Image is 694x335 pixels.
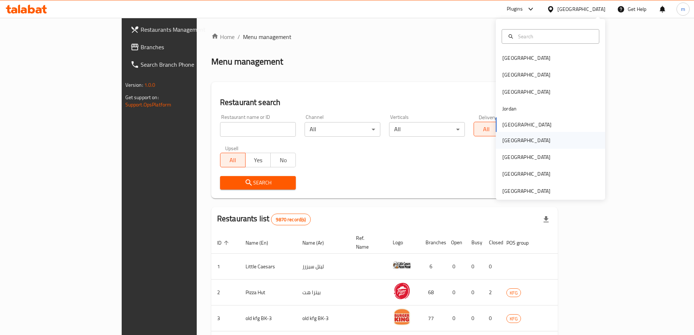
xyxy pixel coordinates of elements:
[125,56,238,73] a: Search Branch Phone
[466,280,483,305] td: 0
[274,155,293,165] span: No
[297,254,350,280] td: ليتل سيزرز
[502,170,550,178] div: [GEOGRAPHIC_DATA]
[141,60,232,69] span: Search Branch Phone
[506,238,538,247] span: POS group
[125,21,238,38] a: Restaurants Management
[420,254,445,280] td: 6
[240,254,297,280] td: Little Caesars
[393,308,411,326] img: old kfg BK-3
[474,122,499,136] button: All
[502,71,550,79] div: [GEOGRAPHIC_DATA]
[305,122,380,137] div: All
[226,178,290,187] span: Search
[387,231,420,254] th: Logo
[125,93,159,102] span: Get support on:
[248,155,268,165] span: Yes
[477,124,496,135] span: All
[445,305,466,331] td: 0
[466,254,483,280] td: 0
[466,305,483,331] td: 0
[502,88,550,96] div: [GEOGRAPHIC_DATA]
[217,213,311,225] h2: Restaurants list
[125,80,143,90] span: Version:
[393,256,411,274] img: Little Caesars
[507,5,523,13] div: Plugins
[238,32,240,41] li: /
[297,305,350,331] td: old kfg BK-3
[271,214,310,225] div: Total records count
[245,153,271,167] button: Yes
[502,54,550,62] div: [GEOGRAPHIC_DATA]
[483,254,501,280] td: 0
[220,97,549,108] h2: Restaurant search
[502,136,550,144] div: [GEOGRAPHIC_DATA]
[507,289,521,297] span: KFG
[515,32,595,40] input: Search
[420,280,445,305] td: 68
[141,25,232,34] span: Restaurants Management
[445,280,466,305] td: 0
[681,5,685,13] span: m
[271,216,310,223] span: 9870 record(s)
[445,254,466,280] td: 0
[297,280,350,305] td: بيتزا هت
[445,231,466,254] th: Open
[223,155,243,165] span: All
[220,153,246,167] button: All
[483,231,501,254] th: Closed
[483,305,501,331] td: 0
[466,231,483,254] th: Busy
[393,282,411,300] img: Pizza Hut
[537,211,555,228] div: Export file
[225,145,239,151] label: Upsell
[240,305,297,331] td: old kfg BK-3
[125,100,172,109] a: Support.OpsPlatform
[246,238,278,247] span: Name (En)
[502,105,517,113] div: Jordan
[125,38,238,56] a: Branches
[220,176,296,190] button: Search
[217,238,231,247] span: ID
[240,280,297,305] td: Pizza Hut
[141,43,232,51] span: Branches
[220,122,296,137] input: Search for restaurant name or ID..
[507,315,521,323] span: KFG
[420,231,445,254] th: Branches
[356,234,378,251] span: Ref. Name
[420,305,445,331] td: 77
[243,32,291,41] span: Menu management
[502,153,550,161] div: [GEOGRAPHIC_DATA]
[211,56,283,67] h2: Menu management
[144,80,156,90] span: 1.0.0
[479,114,497,120] label: Delivery
[483,280,501,305] td: 2
[557,5,605,13] div: [GEOGRAPHIC_DATA]
[302,238,333,247] span: Name (Ar)
[502,187,550,195] div: [GEOGRAPHIC_DATA]
[270,153,296,167] button: No
[211,32,558,41] nav: breadcrumb
[389,122,465,137] div: All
